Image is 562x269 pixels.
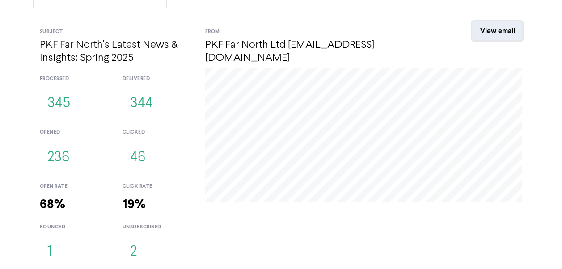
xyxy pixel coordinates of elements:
h4: PKF Far North's Latest News & Insights: Spring 2025 [40,39,192,65]
div: unsubscribed [122,223,191,231]
div: open rate [40,183,109,190]
button: 1 [40,237,59,267]
button: 2 [122,237,144,267]
button: 344 [122,89,160,118]
div: bounced [40,223,109,231]
iframe: Chat Widget [517,226,562,269]
div: click rate [122,183,191,190]
div: processed [40,75,109,83]
div: clicked [122,129,191,136]
div: Subject [40,28,192,36]
strong: 68% [40,197,65,212]
div: From [205,28,439,36]
a: View email [472,21,522,40]
button: 236 [40,143,77,172]
h4: PKF Far North Ltd [EMAIL_ADDRESS][DOMAIN_NAME] [205,39,439,65]
div: opened [40,129,109,136]
div: delivered [122,75,191,83]
button: 345 [40,89,78,118]
button: 46 [122,143,152,172]
strong: 19% [122,197,145,212]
